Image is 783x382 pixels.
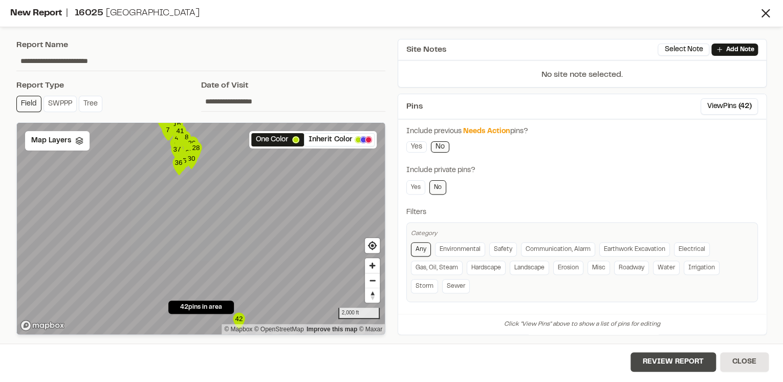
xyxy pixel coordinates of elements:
div: Map marker [170,123,186,144]
div: Map marker [183,148,198,169]
button: Select Note [658,44,709,56]
div: 2,000 ft [338,308,380,319]
div: Map marker [169,116,185,136]
div: Map marker [171,130,186,150]
button: Zoom out [365,273,380,288]
div: Map marker [188,140,204,160]
a: Electrical [674,242,710,257]
a: Sewer [442,279,470,293]
span: Needs Action [463,129,510,135]
text: 41 [176,127,184,135]
p: No site note selected. [398,69,766,87]
a: OpenStreetMap [254,326,304,333]
a: Maxar [359,326,382,333]
button: Inherit Color [304,133,375,146]
text: 20 [188,139,195,147]
a: No [431,141,449,153]
a: Landscape [510,261,549,275]
a: Water [653,261,680,275]
div: Report Name [16,39,385,51]
a: Mapbox [224,326,252,333]
div: Report Type [16,79,201,92]
a: Misc [588,261,610,275]
a: No [429,180,446,195]
a: Earthwork Excavation [599,242,670,257]
div: Map marker [169,141,185,162]
div: Map marker [184,151,199,171]
a: Roadway [614,261,649,275]
p: Add Note [726,45,754,54]
span: Site Notes [406,44,446,56]
a: Yes [406,180,425,195]
button: Find my location [365,238,380,253]
div: Map marker [171,123,186,143]
span: ( 42 ) [738,101,751,112]
button: Close [720,352,769,372]
text: 28 [192,144,200,152]
div: Include private pins? [406,165,758,176]
div: Map marker [171,155,186,175]
a: Map feedback [307,326,357,333]
text: 36 [175,159,182,166]
text: 35 [179,157,186,164]
a: Safety [489,242,517,257]
span: 42 pins in area [180,303,222,312]
a: Hardscape [467,261,506,275]
div: Map marker [168,116,183,136]
button: Zoom in [365,258,380,273]
div: Filters [406,207,758,218]
div: Map marker [167,116,183,137]
a: Yes [406,141,427,153]
a: Communication, Alarm [521,242,595,257]
a: Storm [411,279,438,293]
div: Map marker [184,135,200,156]
span: [GEOGRAPHIC_DATA] [106,9,200,17]
div: Include previous pins? [406,126,758,137]
canvas: Map [17,123,385,335]
button: Reset bearing to north [365,288,380,303]
a: Gas, Oil, Steam [411,261,463,275]
text: 7 [166,126,169,134]
div: Click "View Pins" above to show a list of pins for editing [398,314,766,334]
a: Any [411,242,431,257]
text: 42 [235,315,243,323]
button: One Color [251,133,304,146]
span: Pins [406,100,423,113]
div: Map marker [172,123,188,143]
div: Map marker [231,311,247,331]
div: Category [411,229,753,238]
div: Map marker [185,135,200,155]
text: 30 [187,155,195,162]
div: Date of Visit [201,79,386,92]
a: Erosion [553,261,583,275]
div: New Report [10,7,758,20]
text: 18 [181,133,188,141]
button: ViewPins (42) [701,98,758,115]
text: 37 [173,145,181,153]
div: Map marker [168,135,184,156]
button: Review Report [630,352,716,372]
a: Environmental [435,242,485,257]
a: Irrigation [684,261,720,275]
